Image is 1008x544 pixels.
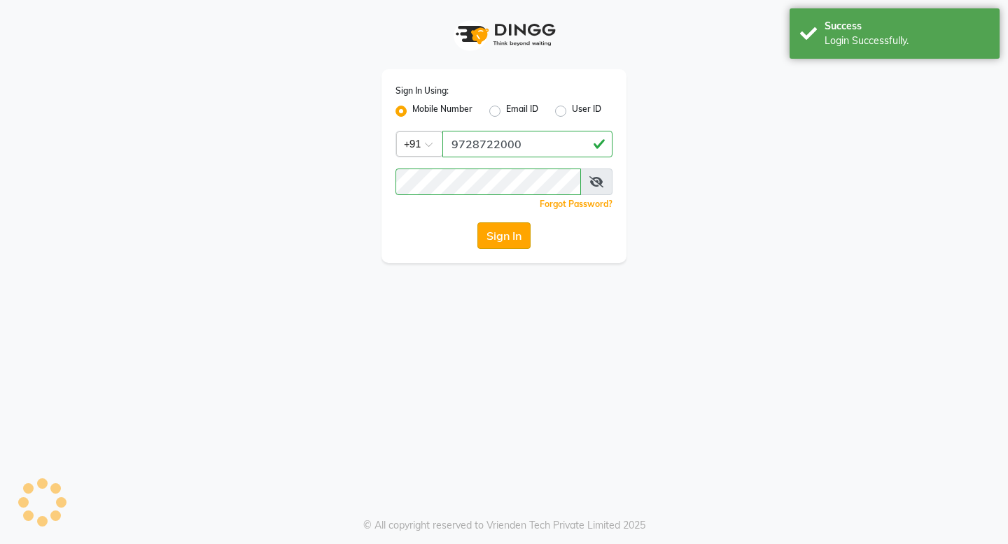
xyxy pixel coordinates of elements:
div: Login Successfully. [825,34,989,48]
div: Success [825,19,989,34]
label: Mobile Number [412,103,472,120]
label: User ID [572,103,601,120]
label: Email ID [506,103,538,120]
button: Sign In [477,222,531,249]
a: Forgot Password? [540,199,612,209]
label: Sign In Using: [395,85,449,97]
input: Username [395,169,581,195]
img: logo1.svg [448,14,560,55]
input: Username [442,131,612,157]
